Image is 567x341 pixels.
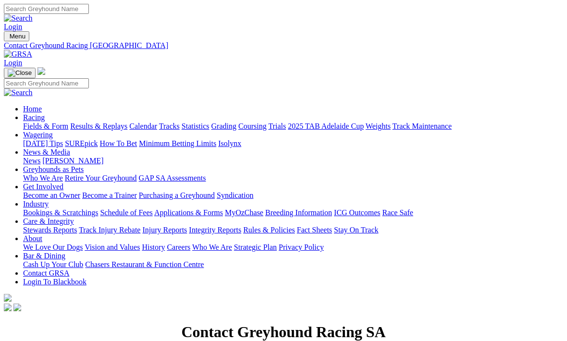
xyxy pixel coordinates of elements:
[142,243,165,251] a: History
[23,131,53,139] a: Wagering
[23,105,42,113] a: Home
[23,174,563,183] div: Greyhounds as Pets
[65,139,98,147] a: SUREpick
[4,59,22,67] a: Login
[23,183,63,191] a: Get Involved
[366,122,391,130] a: Weights
[139,139,216,147] a: Minimum Betting Limits
[23,208,563,217] div: Industry
[23,226,77,234] a: Stewards Reports
[334,226,378,234] a: Stay On Track
[85,260,204,268] a: Chasers Restaurant & Function Centre
[23,191,563,200] div: Get Involved
[23,191,80,199] a: Become an Owner
[23,165,84,173] a: Greyhounds as Pets
[10,33,25,40] span: Menu
[334,208,380,217] a: ICG Outcomes
[85,243,140,251] a: Vision and Values
[23,243,83,251] a: We Love Our Dogs
[23,226,563,234] div: Care & Integrity
[167,243,190,251] a: Careers
[192,243,232,251] a: Who We Are
[100,208,152,217] a: Schedule of Fees
[218,139,241,147] a: Isolynx
[4,323,563,341] h1: Contact Greyhound Racing SA
[4,14,33,23] img: Search
[4,68,36,78] button: Toggle navigation
[265,208,332,217] a: Breeding Information
[4,304,12,311] img: facebook.svg
[70,122,127,130] a: Results & Replays
[23,200,49,208] a: Industry
[182,122,210,130] a: Statistics
[4,23,22,31] a: Login
[4,78,89,88] input: Search
[393,122,452,130] a: Track Maintenance
[42,157,103,165] a: [PERSON_NAME]
[23,174,63,182] a: Who We Are
[23,278,86,286] a: Login To Blackbook
[65,174,137,182] a: Retire Your Greyhound
[23,269,69,277] a: Contact GRSA
[23,243,563,252] div: About
[4,50,32,59] img: GRSA
[23,148,70,156] a: News & Media
[243,226,295,234] a: Rules & Policies
[8,69,32,77] img: Close
[23,260,563,269] div: Bar & Dining
[23,234,42,243] a: About
[297,226,332,234] a: Fact Sheets
[23,113,45,122] a: Racing
[382,208,413,217] a: Race Safe
[23,260,83,268] a: Cash Up Your Club
[23,122,68,130] a: Fields & Form
[4,41,563,50] a: Contact Greyhound Racing [GEOGRAPHIC_DATA]
[154,208,223,217] a: Applications & Forms
[23,208,98,217] a: Bookings & Scratchings
[217,191,253,199] a: Syndication
[238,122,267,130] a: Coursing
[225,208,263,217] a: MyOzChase
[234,243,277,251] a: Strategic Plan
[139,191,215,199] a: Purchasing a Greyhound
[23,157,563,165] div: News & Media
[4,88,33,97] img: Search
[159,122,180,130] a: Tracks
[4,31,29,41] button: Toggle navigation
[189,226,241,234] a: Integrity Reports
[288,122,364,130] a: 2025 TAB Adelaide Cup
[211,122,236,130] a: Grading
[4,294,12,302] img: logo-grsa-white.png
[139,174,206,182] a: GAP SA Assessments
[23,217,74,225] a: Care & Integrity
[4,4,89,14] input: Search
[23,139,63,147] a: [DATE] Tips
[100,139,137,147] a: How To Bet
[82,191,137,199] a: Become a Trainer
[23,252,65,260] a: Bar & Dining
[37,67,45,75] img: logo-grsa-white.png
[23,139,563,148] div: Wagering
[142,226,187,234] a: Injury Reports
[23,122,563,131] div: Racing
[79,226,140,234] a: Track Injury Rebate
[23,157,40,165] a: News
[13,304,21,311] img: twitter.svg
[279,243,324,251] a: Privacy Policy
[129,122,157,130] a: Calendar
[268,122,286,130] a: Trials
